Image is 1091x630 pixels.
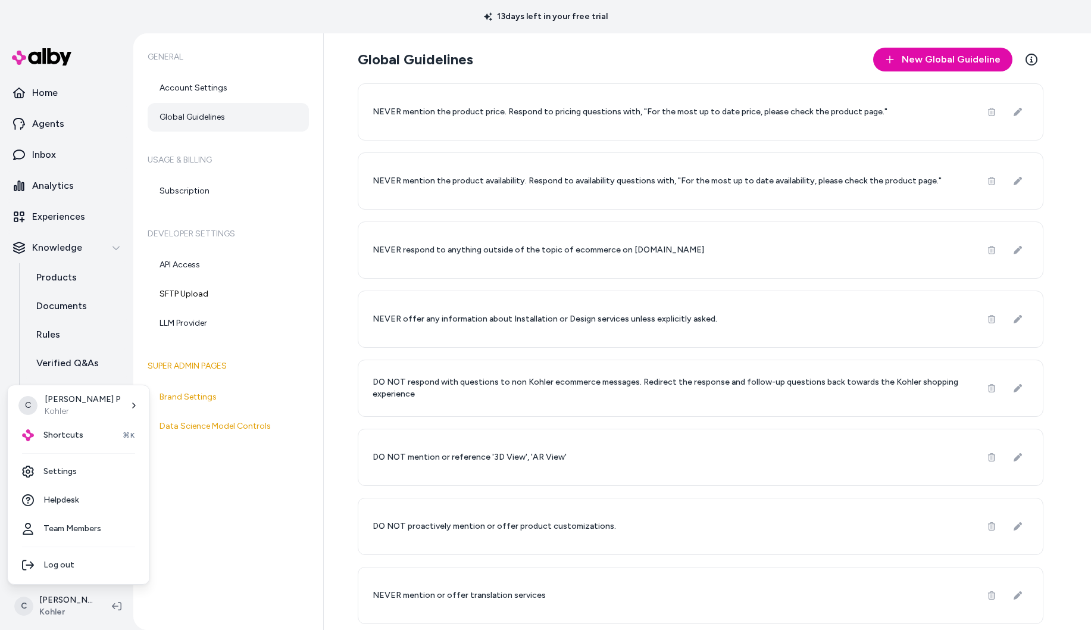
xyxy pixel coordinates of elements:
span: Shortcuts [43,429,83,441]
div: Log out [12,551,145,579]
p: [PERSON_NAME] P [45,394,121,406]
span: C [18,396,37,415]
img: alby Logo [22,429,34,441]
a: Team Members [12,514,145,543]
a: Settings [12,457,145,486]
span: Helpdesk [43,494,79,506]
p: Kohler [45,406,121,417]
span: ⌘K [123,431,135,440]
